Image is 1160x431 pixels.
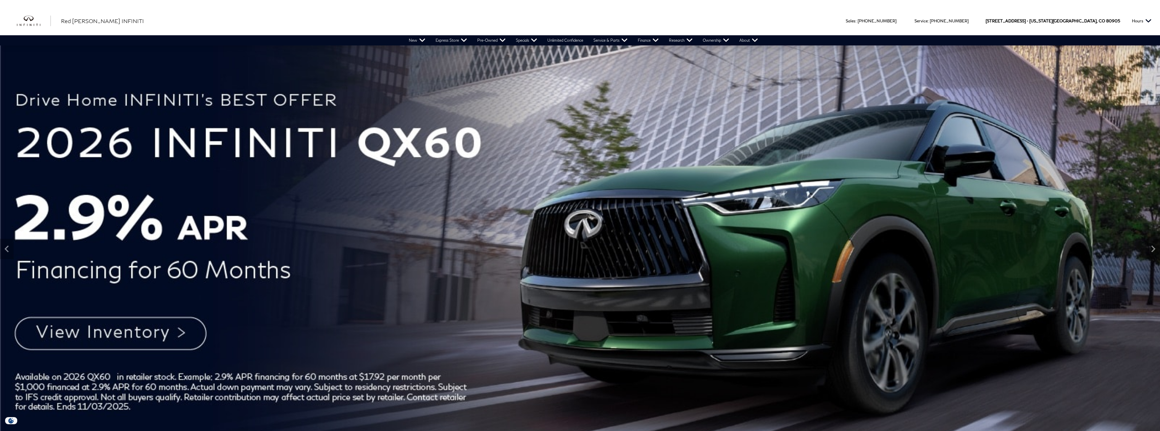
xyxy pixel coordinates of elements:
a: Express Store [430,35,472,45]
a: Research [664,35,698,45]
span: Red [PERSON_NAME] INFINITI [61,18,144,24]
a: Red [PERSON_NAME] INFINITI [61,17,144,25]
a: About [734,35,763,45]
a: infiniti [17,16,51,26]
span: CO [1099,6,1105,35]
img: INFINITI [17,16,51,26]
span: [STREET_ADDRESS] • [986,6,1028,35]
span: : [928,18,929,23]
section: Click to Open Cookie Consent Modal [3,417,19,424]
a: Service & Parts [588,35,633,45]
nav: Main Navigation [404,35,763,45]
a: [PHONE_NUMBER] [930,18,969,23]
a: Unlimited Confidence [542,35,588,45]
button: Open the hours dropdown [1129,6,1155,35]
a: Finance [633,35,664,45]
span: Service [914,18,928,23]
a: Specials [511,35,542,45]
span: [US_STATE][GEOGRAPHIC_DATA], [1029,6,1098,35]
a: Ownership [698,35,734,45]
span: 80905 [1106,6,1120,35]
a: Pre-Owned [472,35,511,45]
a: [PHONE_NUMBER] [858,18,897,23]
div: Next [1146,239,1160,259]
span: Sales [846,18,856,23]
a: New [404,35,430,45]
span: : [856,18,857,23]
img: Opt-Out Icon [3,417,19,424]
a: [STREET_ADDRESS] • [US_STATE][GEOGRAPHIC_DATA], CO 80905 [986,18,1120,23]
